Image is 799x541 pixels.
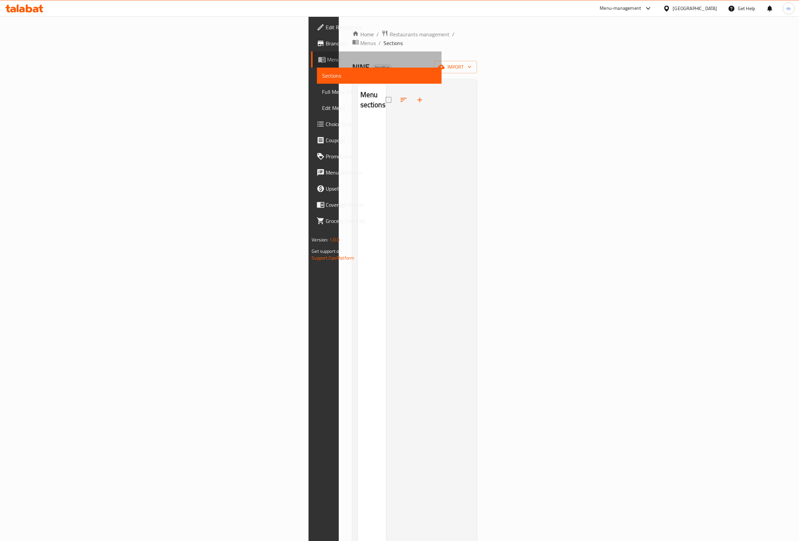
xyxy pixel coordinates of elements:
[312,254,355,262] a: Support.OpsPlatform
[311,51,442,68] a: Menus
[312,247,343,256] span: Get support on:
[322,88,437,96] span: Full Menu View
[311,116,442,132] a: Choice Groups
[317,84,442,100] a: Full Menu View
[311,181,442,197] a: Upsell
[329,235,340,244] span: 1.0.0
[326,201,437,209] span: Coverage Report
[311,19,442,35] a: Edit Restaurant
[326,185,437,193] span: Upsell
[600,4,641,12] div: Menu-management
[326,120,437,128] span: Choice Groups
[326,136,437,144] span: Coupons
[358,116,386,121] nav: Menu sections
[311,148,442,164] a: Promotions
[326,152,437,160] span: Promotions
[452,30,454,38] li: /
[327,55,437,64] span: Menus
[412,92,428,108] button: Add section
[673,5,717,12] div: [GEOGRAPHIC_DATA]
[326,23,437,31] span: Edit Restaurant
[439,63,472,71] span: import
[311,164,442,181] a: Menu disclaimer
[311,213,442,229] a: Grocery Checklist
[322,104,437,112] span: Edit Menu
[326,39,437,47] span: Branches
[326,168,437,177] span: Menu disclaimer
[311,35,442,51] a: Branches
[311,197,442,213] a: Coverage Report
[322,72,437,80] span: Sections
[311,132,442,148] a: Coupons
[317,100,442,116] a: Edit Menu
[312,235,328,244] span: Version:
[434,61,477,73] button: import
[317,68,442,84] a: Sections
[787,5,791,12] span: m
[326,217,437,225] span: Grocery Checklist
